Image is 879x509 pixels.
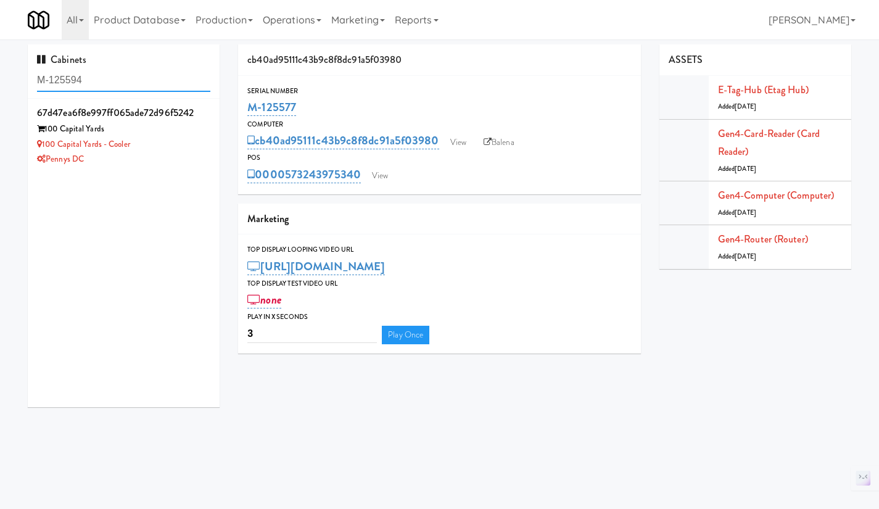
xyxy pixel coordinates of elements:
a: 100 Capital Yards - Cooler [37,138,130,150]
li: 67d47ea6f8e997ff065ade72d96f5242100 Capital Yards 100 Capital Yards - CoolerPennys DC [28,99,220,172]
div: Top Display Looping Video Url [247,244,632,256]
span: [DATE] [735,208,756,217]
a: cb40ad95111c43b9c8f8dc91a5f03980 [247,132,439,149]
div: POS [247,152,632,164]
span: [DATE] [735,102,756,111]
span: Added [718,208,756,217]
img: Micromart [28,9,49,31]
input: Search cabinets [37,69,210,92]
a: E-tag-hub (Etag Hub) [718,83,809,97]
span: Cabinets [37,52,86,67]
span: [DATE] [735,252,756,261]
div: Top Display Test Video Url [247,278,632,290]
a: View [366,167,394,185]
a: Gen4-computer (Computer) [718,188,834,202]
a: 0000573243975340 [247,166,361,183]
div: cb40ad95111c43b9c8f8dc91a5f03980 [238,44,641,76]
a: Balena [477,133,521,152]
span: Added [718,102,756,111]
span: [DATE] [735,164,756,173]
span: Added [718,252,756,261]
a: Gen4-router (Router) [718,232,808,246]
span: Marketing [247,212,289,226]
a: Pennys DC [37,153,84,165]
span: Added [718,164,756,173]
a: none [247,291,281,308]
a: View [444,133,473,152]
div: 67d47ea6f8e997ff065ade72d96f5242 [37,104,210,122]
a: Gen4-card-reader (Card Reader) [718,126,820,159]
a: Play Once [382,326,429,344]
div: Computer [247,118,632,131]
a: [URL][DOMAIN_NAME] [247,258,385,275]
div: 100 Capital Yards [37,122,210,137]
div: Serial Number [247,85,632,97]
a: M-125577 [247,99,296,116]
div: Play in X seconds [247,311,632,323]
span: ASSETS [669,52,703,67]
